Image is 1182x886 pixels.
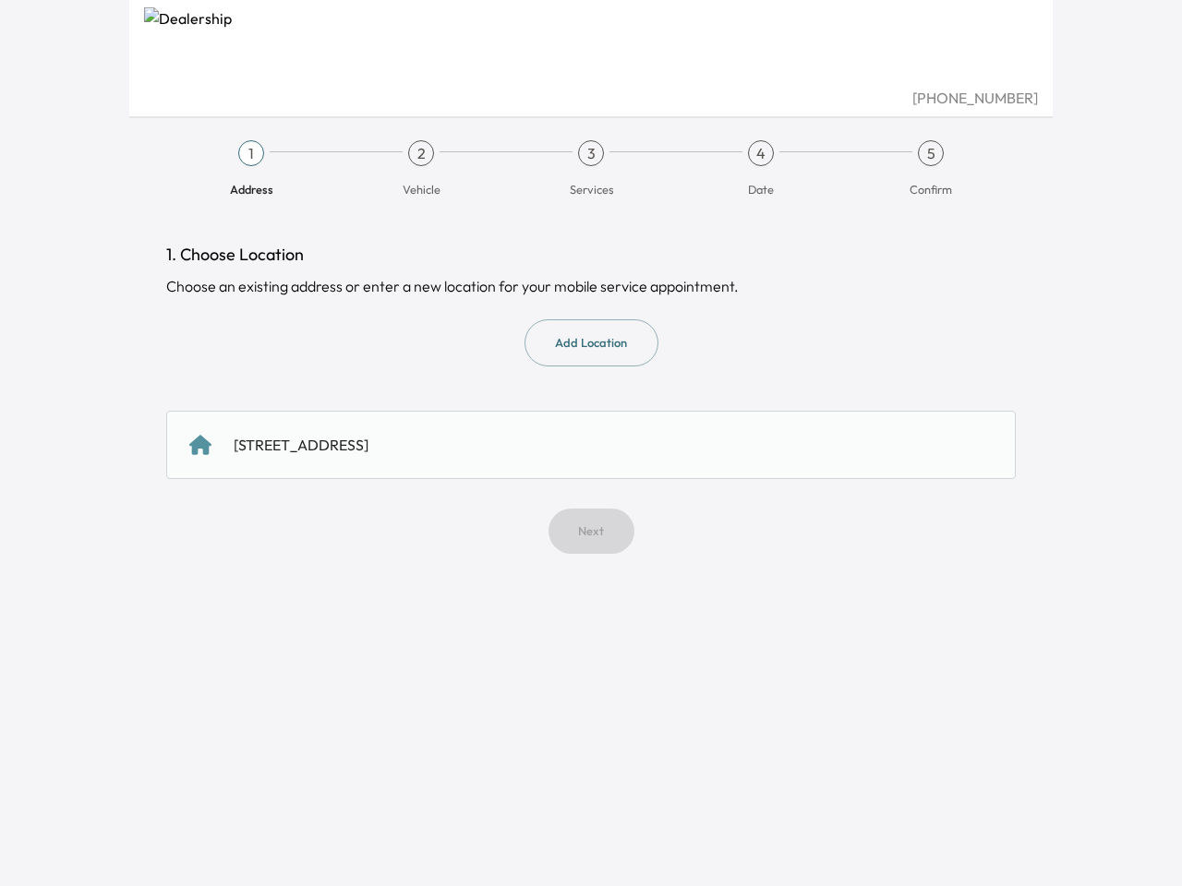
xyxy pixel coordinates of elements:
[910,181,952,198] span: Confirm
[408,140,434,166] div: 2
[578,140,604,166] div: 3
[918,140,944,166] div: 5
[748,140,774,166] div: 4
[748,181,774,198] span: Date
[403,181,440,198] span: Vehicle
[144,7,1038,87] img: Dealership
[525,319,658,366] button: Add Location
[166,242,1016,268] h1: 1. Choose Location
[234,434,368,456] div: [STREET_ADDRESS]
[570,181,613,198] span: Services
[166,275,1016,297] div: Choose an existing address or enter a new location for your mobile service appointment.
[230,181,273,198] span: Address
[144,87,1038,109] div: [PHONE_NUMBER]
[238,140,264,166] div: 1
